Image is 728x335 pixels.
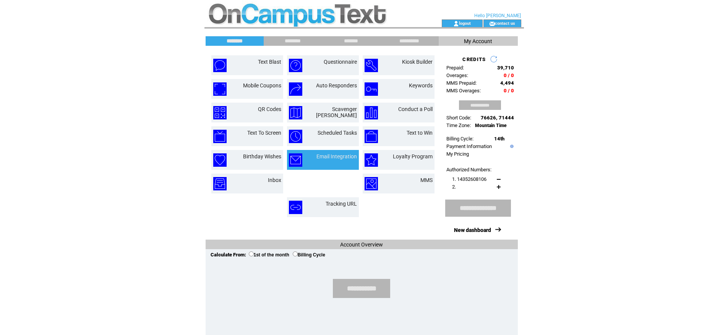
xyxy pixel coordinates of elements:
span: Prepaid: [446,65,464,71]
img: email-integration.png [289,153,302,167]
img: qr-codes.png [213,106,227,119]
span: CREDITS [462,56,486,62]
a: New dashboard [454,227,491,233]
span: 76626, 71444 [481,115,514,121]
a: MMS [420,177,433,183]
a: Inbox [268,177,281,183]
img: contact_us_icon.gif [489,21,495,27]
span: MMS Prepaid: [446,80,477,86]
span: Short Code: [446,115,471,121]
img: account_icon.gif [453,21,459,27]
img: questionnaire.png [289,59,302,72]
a: Birthday Wishes [243,153,281,159]
img: scavenger-hunt.png [289,106,302,119]
img: keywords.png [365,82,378,96]
span: 0 / 0 [504,72,514,78]
a: QR Codes [258,106,281,112]
a: Scavenger [PERSON_NAME] [316,106,357,118]
span: 1. 14352608106 [452,176,486,182]
a: Mobile Coupons [243,82,281,89]
img: help.gif [508,145,514,148]
img: mobile-coupons.png [213,82,227,96]
a: Kiosk Builder [402,59,433,65]
a: Questionnaire [324,59,357,65]
a: Keywords [409,82,433,89]
label: Billing Cycle [293,252,325,258]
span: 4,494 [500,80,514,86]
img: text-blast.png [213,59,227,72]
img: kiosk-builder.png [365,59,378,72]
img: tracking-url.png [289,201,302,214]
a: Conduct a Poll [398,106,433,112]
a: contact us [495,21,515,26]
a: Auto Responders [316,82,357,89]
a: Email Integration [316,153,357,159]
a: Text To Screen [247,130,281,136]
span: Mountain Time [475,123,507,128]
span: Authorized Numbers: [446,167,491,172]
img: loyalty-program.png [365,153,378,167]
img: auto-responders.png [289,82,302,96]
input: 1st of the month [249,251,254,256]
img: mms.png [365,177,378,190]
span: Billing Cycle: [446,136,473,142]
span: 14th [494,136,504,142]
span: MMS Overages: [446,88,481,93]
img: birthday-wishes.png [213,153,227,167]
span: Account Overview [340,242,383,248]
a: logout [459,21,471,26]
img: scheduled-tasks.png [289,130,302,143]
span: Calculate From: [211,252,246,258]
img: inbox.png [213,177,227,190]
img: text-to-win.png [365,130,378,143]
span: 2. [452,184,456,190]
a: Tracking URL [326,201,357,207]
label: 1st of the month [249,252,289,258]
a: Payment Information [446,143,492,149]
input: Billing Cycle [293,251,298,256]
span: Overages: [446,72,468,78]
span: Time Zone: [446,122,471,128]
span: 0 / 0 [504,88,514,93]
span: Hello [PERSON_NAME] [474,13,521,18]
a: My Pricing [446,151,469,157]
a: Text Blast [258,59,281,65]
img: text-to-screen.png [213,130,227,143]
a: Scheduled Tasks [318,130,357,136]
a: Loyalty Program [393,153,433,159]
a: Text to Win [407,130,433,136]
img: conduct-a-poll.png [365,106,378,119]
span: My Account [464,38,492,44]
span: 39,710 [497,65,514,71]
